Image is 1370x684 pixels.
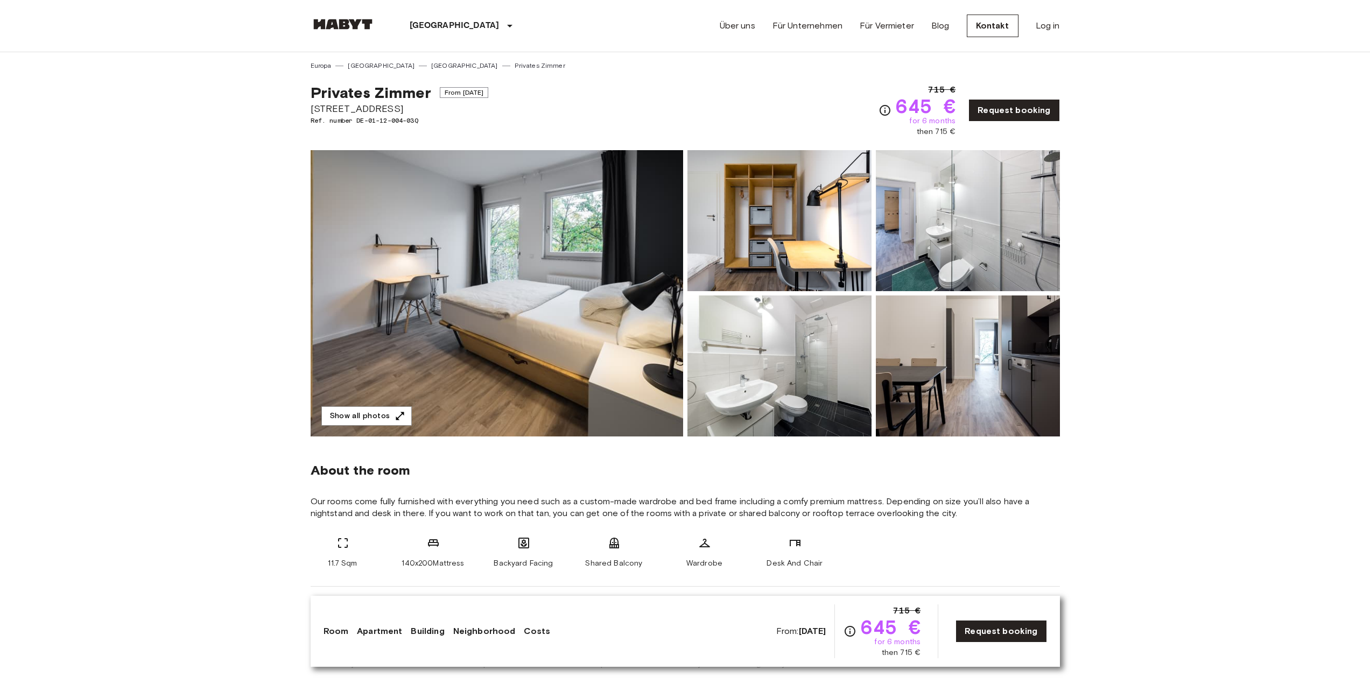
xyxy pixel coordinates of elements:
[879,104,891,117] svg: Check cost overview for full price breakdown. Please note that discounts apply to new joiners onl...
[585,558,642,569] span: Shared Balcony
[453,625,516,638] a: Neighborhood
[324,625,349,638] a: Room
[524,625,550,638] a: Costs
[917,126,956,137] span: then 715 €
[896,96,956,116] span: 645 €
[494,558,553,569] span: Backyard Facing
[515,61,565,70] a: Privates Zimmer
[687,295,872,436] img: Picture of unit DE-01-12-004-03Q
[772,19,842,32] a: Für Unternehmen
[1036,19,1060,32] a: Log in
[968,99,1059,122] a: Request booking
[328,558,357,569] span: 11.7 Sqm
[311,102,489,116] span: [STREET_ADDRESS]
[311,61,332,70] a: Europa
[860,19,914,32] a: Für Vermieter
[402,558,464,569] span: 140x200Mattress
[909,116,956,126] span: for 6 months
[311,496,1060,519] span: Our rooms come fully furnished with everything you need such as a custom-made wardrobe and bed fr...
[411,625,444,638] a: Building
[956,620,1046,643] a: Request booking
[861,617,921,637] span: 645 €
[967,15,1018,37] a: Kontakt
[799,626,826,636] b: [DATE]
[311,83,431,102] span: Privates Zimmer
[311,116,489,125] span: Ref. number DE-01-12-004-03Q
[431,61,498,70] a: [GEOGRAPHIC_DATA]
[876,150,1060,291] img: Picture of unit DE-01-12-004-03Q
[440,87,489,98] span: From [DATE]
[928,83,956,96] span: 715 €
[311,462,1060,478] span: About the room
[321,406,412,426] button: Show all photos
[876,295,1060,436] img: Picture of unit DE-01-12-004-03Q
[893,604,921,617] span: 715 €
[720,19,755,32] a: Über uns
[882,647,921,658] span: then 715 €
[348,61,414,70] a: [GEOGRAPHIC_DATA]
[767,558,823,569] span: Desk And Chair
[311,150,683,436] img: Marketing picture of unit DE-01-12-004-03Q
[686,558,722,569] span: Wardrobe
[844,625,856,638] svg: Check cost overview for full price breakdown. Please note that discounts apply to new joiners onl...
[687,150,872,291] img: Picture of unit DE-01-12-004-03Q
[410,19,500,32] p: [GEOGRAPHIC_DATA]
[931,19,950,32] a: Blog
[776,625,826,637] span: From:
[357,625,402,638] a: Apartment
[311,19,375,30] img: Habyt
[874,637,921,647] span: for 6 months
